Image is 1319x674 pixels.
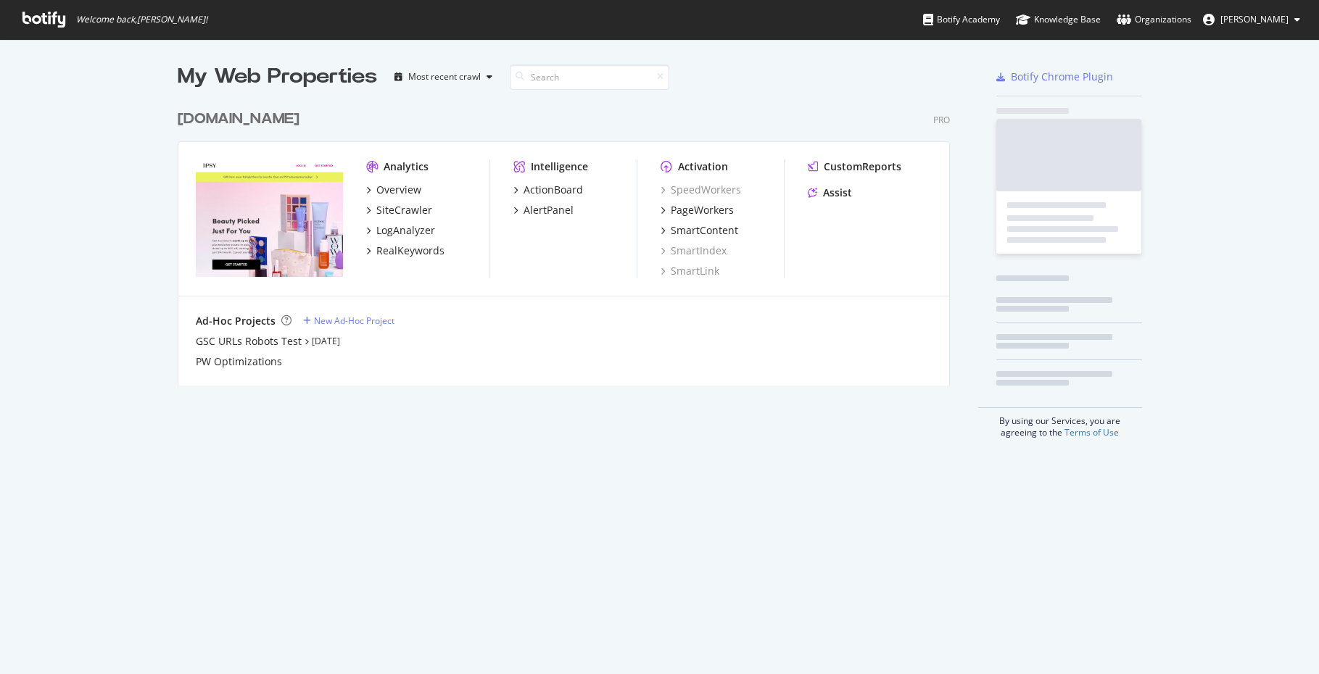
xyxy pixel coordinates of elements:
[661,264,719,278] a: SmartLink
[1191,8,1312,31] button: [PERSON_NAME]
[808,159,901,174] a: CustomReports
[661,203,734,217] a: PageWorkers
[513,183,583,197] a: ActionBoard
[524,203,574,217] div: AlertPanel
[178,91,962,386] div: grid
[196,334,302,349] a: GSC URLs Robots Test
[661,223,738,238] a: SmartContent
[678,159,728,174] div: Activation
[76,14,207,25] span: Welcome back, [PERSON_NAME] !
[389,65,498,88] button: Most recent crawl
[408,72,481,81] div: Most recent crawl
[824,159,901,174] div: CustomReports
[376,183,421,197] div: Overview
[978,407,1142,438] div: By using our Services, you are agreeing to the
[366,203,432,217] a: SiteCrawler
[933,114,950,126] div: Pro
[196,314,276,328] div: Ad-Hoc Projects
[1117,12,1191,27] div: Organizations
[196,354,282,369] a: PW Optimizations
[376,223,435,238] div: LogAnalyzer
[1064,426,1119,438] a: Terms of Use
[376,203,432,217] div: SiteCrawler
[996,70,1113,84] a: Botify Chrome Plugin
[1016,12,1101,27] div: Knowledge Base
[1220,13,1289,25] span: Neena Pai
[1011,70,1113,84] div: Botify Chrome Plugin
[384,159,429,174] div: Analytics
[923,12,1000,27] div: Botify Academy
[510,65,669,90] input: Search
[531,159,588,174] div: Intelligence
[671,223,738,238] div: SmartContent
[196,159,343,277] img: ipsy.com
[366,183,421,197] a: Overview
[366,244,445,258] a: RealKeywords
[178,109,305,130] a: [DOMAIN_NAME]
[376,244,445,258] div: RealKeywords
[314,315,394,327] div: New Ad-Hoc Project
[661,244,727,258] a: SmartIndex
[178,109,299,130] div: [DOMAIN_NAME]
[808,186,852,200] a: Assist
[366,223,435,238] a: LogAnalyzer
[823,186,852,200] div: Assist
[513,203,574,217] a: AlertPanel
[671,203,734,217] div: PageWorkers
[661,183,741,197] a: SpeedWorkers
[303,315,394,327] a: New Ad-Hoc Project
[178,62,377,91] div: My Web Properties
[312,335,340,347] a: [DATE]
[524,183,583,197] div: ActionBoard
